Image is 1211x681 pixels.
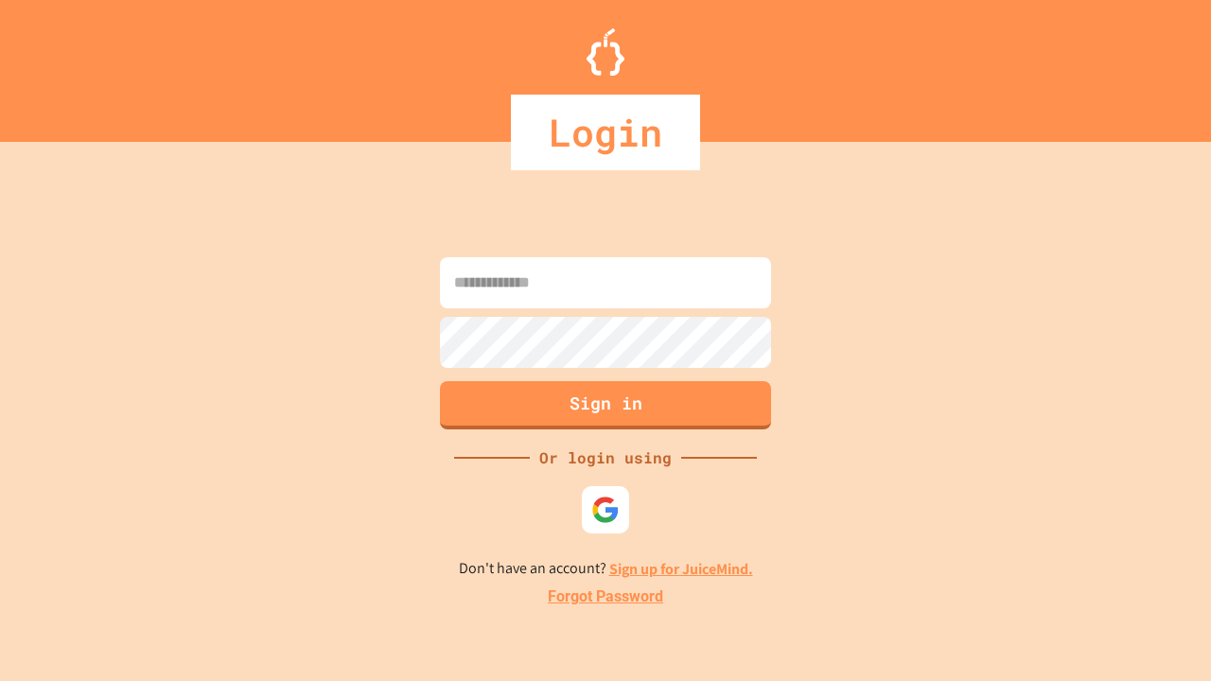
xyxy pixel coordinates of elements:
[530,446,681,469] div: Or login using
[591,496,620,524] img: google-icon.svg
[511,95,700,170] div: Login
[459,557,753,581] p: Don't have an account?
[587,28,624,76] img: Logo.svg
[548,585,663,608] a: Forgot Password
[440,381,771,429] button: Sign in
[609,559,753,579] a: Sign up for JuiceMind.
